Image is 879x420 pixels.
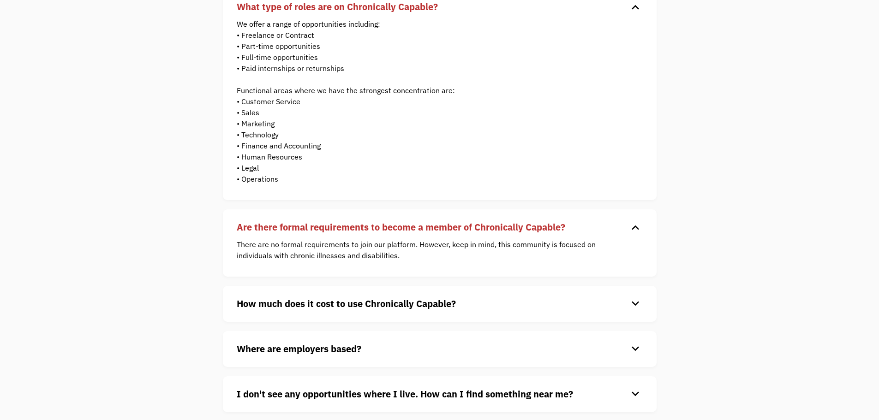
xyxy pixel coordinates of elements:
div: keyboard_arrow_down [628,297,643,311]
div: keyboard_arrow_down [628,220,643,234]
strong: Where are employers based? [237,343,361,355]
div: keyboard_arrow_down [628,387,643,401]
strong: I don't see any opportunities where I live. How can I find something near me? [237,388,573,400]
div: keyboard_arrow_down [628,342,643,356]
p: There are no formal requirements to join our platform. However, keep in mind, this community is f... [237,239,629,261]
strong: Are there formal requirements to become a member of Chronically Capable? [237,221,565,233]
strong: What type of roles are on Chronically Capable? [237,0,438,13]
p: We offer a range of opportunities including: • Freelance or Contract • Part-time opportunities • ... [237,18,629,184]
strong: How much does it cost to use Chronically Capable? [237,297,456,310]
